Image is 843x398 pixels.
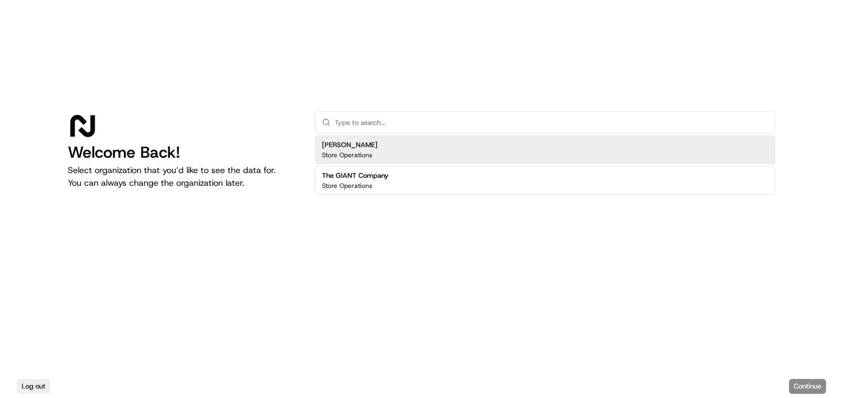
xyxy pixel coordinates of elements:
h2: [PERSON_NAME] [322,140,378,150]
p: Store Operations [322,151,372,159]
h2: The GIANT Company [322,171,389,180]
p: Store Operations [322,182,372,190]
h1: Welcome Back! [68,143,298,162]
input: Type to search... [335,112,768,133]
button: Log out [17,379,50,394]
p: Select organization that you’d like to see the data for. You can always change the organization l... [68,164,298,189]
div: Suggestions [315,133,775,197]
